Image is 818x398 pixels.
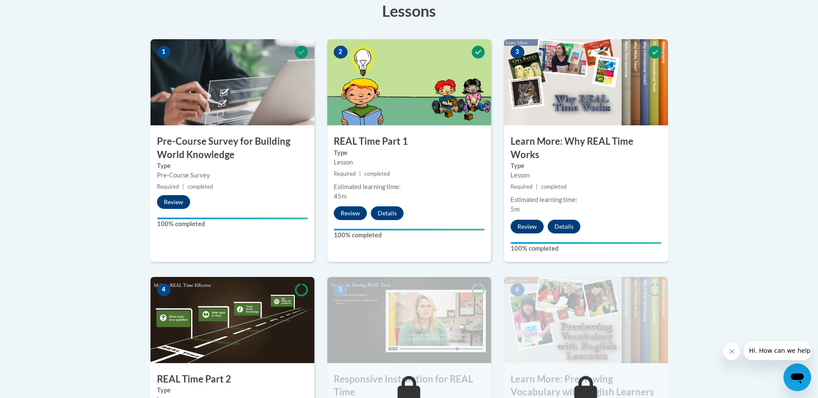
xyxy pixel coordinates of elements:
button: Review [511,220,544,233]
label: Type [511,161,661,171]
div: Pre-Course Survey [157,171,308,180]
label: Type [157,161,308,171]
iframe: Message from company [744,341,811,360]
span: | [536,183,538,190]
div: Your progress [157,218,308,219]
button: Review [157,195,190,209]
span: Hi. How can we help? [5,6,70,13]
h3: REAL Time Part 1 [327,135,491,148]
img: Course Image [150,39,314,125]
img: Course Image [327,277,491,363]
img: Course Image [150,277,314,363]
label: Type [157,386,308,395]
img: Course Image [327,39,491,125]
label: Type [334,148,485,158]
div: Lesson [334,158,485,167]
span: Required [334,171,356,177]
label: 100% completed [157,219,308,229]
span: Required [157,183,179,190]
span: | [359,171,361,177]
label: 100% completed [334,230,485,240]
label: 100% completed [511,244,661,253]
span: 3 [511,46,524,59]
button: Review [334,206,367,220]
span: 5m [511,205,520,213]
span: completed [541,183,567,190]
iframe: Button to launch messaging window [784,364,811,391]
div: Lesson [511,171,661,180]
button: Details [548,220,580,233]
h3: Pre-Course Survey for Building World Knowledge [150,135,314,162]
div: Estimated learning time: [511,195,661,205]
span: 45m [334,193,347,200]
div: Your progress [334,229,485,230]
span: 5 [334,283,348,296]
h3: REAL Time Part 2 [150,373,314,386]
div: Your progress [511,242,661,244]
iframe: Close message [723,343,740,360]
h3: Learn More: Why REAL Time Works [504,135,668,162]
span: Required [511,183,533,190]
div: Estimated learning time: [334,182,485,192]
span: 6 [511,283,524,296]
img: Course Image [504,39,668,125]
span: | [182,183,184,190]
span: 2 [334,46,348,59]
span: completed [188,183,213,190]
span: 1 [157,46,171,59]
button: Details [371,206,404,220]
span: 4 [157,283,171,296]
img: Course Image [504,277,668,363]
span: completed [364,171,390,177]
